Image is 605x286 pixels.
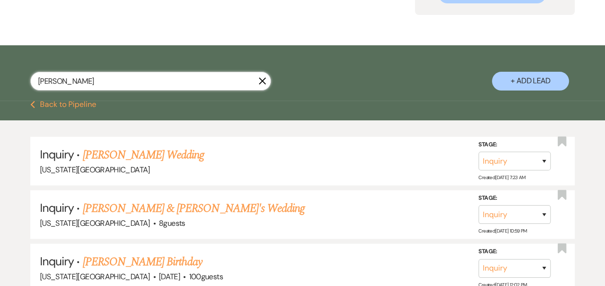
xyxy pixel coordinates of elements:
[40,147,74,162] span: Inquiry
[159,218,185,228] span: 8 guests
[478,174,525,181] span: Created: [DATE] 7:23 AM
[40,200,74,215] span: Inquiry
[30,101,96,108] button: Back to Pipeline
[159,272,180,282] span: [DATE]
[30,72,271,91] input: Search by name, event date, email address or phone number
[478,193,551,204] label: Stage:
[40,254,74,269] span: Inquiry
[40,165,150,175] span: [US_STATE][GEOGRAPHIC_DATA]
[189,272,223,282] span: 100 guests
[478,228,527,234] span: Created: [DATE] 10:59 PM
[83,200,305,217] a: [PERSON_NAME] & [PERSON_NAME]'s Wedding
[40,218,150,228] span: [US_STATE][GEOGRAPHIC_DATA]
[40,272,150,282] span: [US_STATE][GEOGRAPHIC_DATA]
[83,253,203,271] a: [PERSON_NAME] Birthday
[492,72,569,91] button: + Add Lead
[478,139,551,150] label: Stage:
[478,247,551,257] label: Stage:
[83,146,205,164] a: [PERSON_NAME] Wedding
